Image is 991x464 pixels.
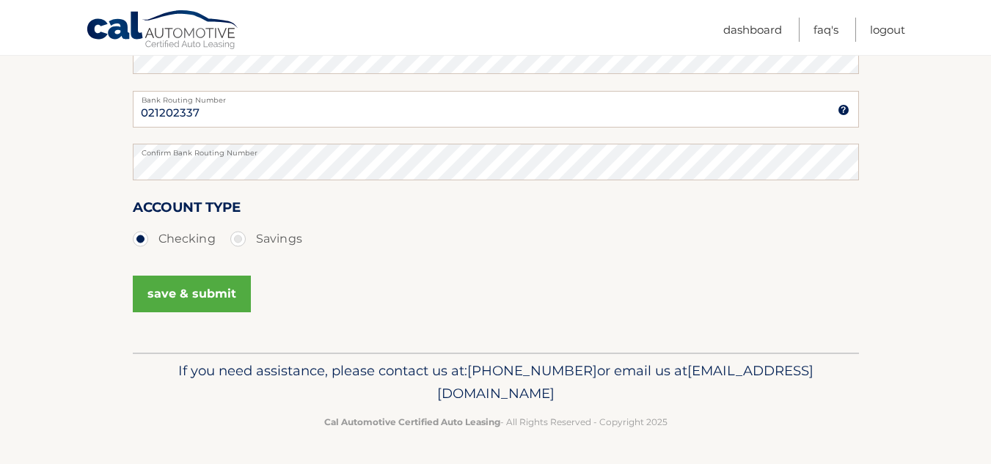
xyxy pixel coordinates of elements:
[86,10,240,52] a: Cal Automotive
[838,104,849,116] img: tooltip.svg
[723,18,782,42] a: Dashboard
[467,362,597,379] span: [PHONE_NUMBER]
[230,224,302,254] label: Savings
[133,276,251,312] button: save & submit
[324,416,500,427] strong: Cal Automotive Certified Auto Leasing
[142,359,849,406] p: If you need assistance, please contact us at: or email us at
[133,91,859,103] label: Bank Routing Number
[133,144,859,155] label: Confirm Bank Routing Number
[870,18,905,42] a: Logout
[133,224,216,254] label: Checking
[133,196,241,224] label: Account Type
[142,414,849,430] p: - All Rights Reserved - Copyright 2025
[133,91,859,128] input: Bank Routing Number
[813,18,838,42] a: FAQ's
